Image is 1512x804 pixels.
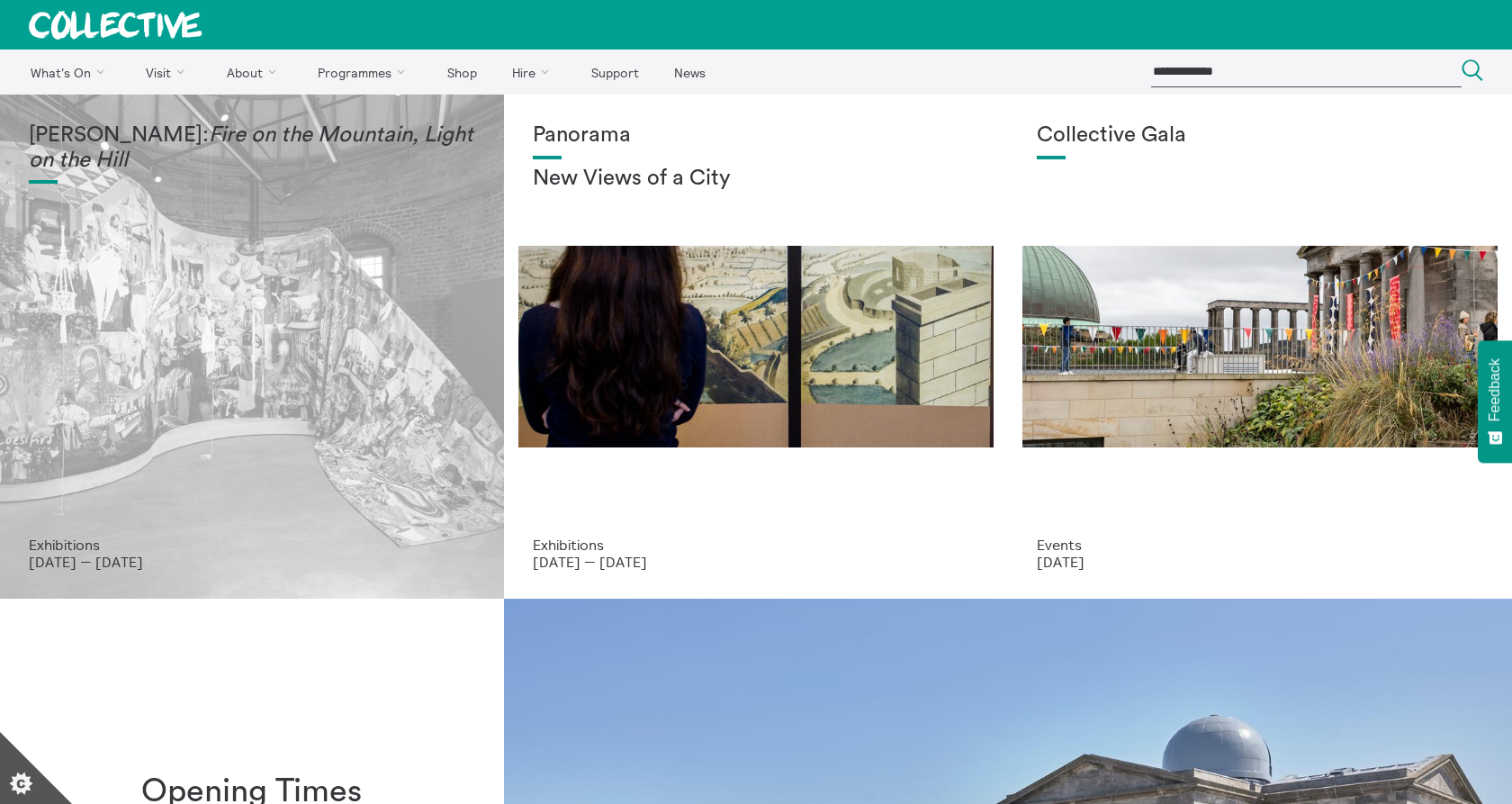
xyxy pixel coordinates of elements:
a: Shop [431,50,492,95]
a: Support [575,50,654,95]
button: Feedback - Show survey [1478,340,1512,463]
a: About [211,50,299,95]
p: Events [1037,537,1483,553]
h1: [PERSON_NAME]: [29,123,475,173]
a: Collective Panorama June 2025 small file 8 Panorama New Views of a City Exhibitions [DATE] — [DATE] [504,95,1008,599]
p: [DATE] [1037,554,1483,570]
p: Exhibitions [29,537,475,553]
a: Collective Gala 2023. Image credit Sally Jubb. Collective Gala Events [DATE] [1008,95,1512,599]
p: [DATE] — [DATE] [533,554,979,570]
h2: New Views of a City [533,167,979,192]
p: [DATE] — [DATE] [29,554,475,570]
span: Feedback [1487,358,1503,421]
a: News [658,50,721,95]
a: Visit [130,50,208,95]
a: Programmes [302,50,428,95]
h1: Panorama [533,123,979,149]
p: Exhibitions [533,537,979,553]
a: Hire [497,50,572,95]
em: Fire on the Mountain, Light on the Hill [29,124,473,171]
a: What's On [14,50,127,95]
h1: Collective Gala [1037,123,1483,149]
